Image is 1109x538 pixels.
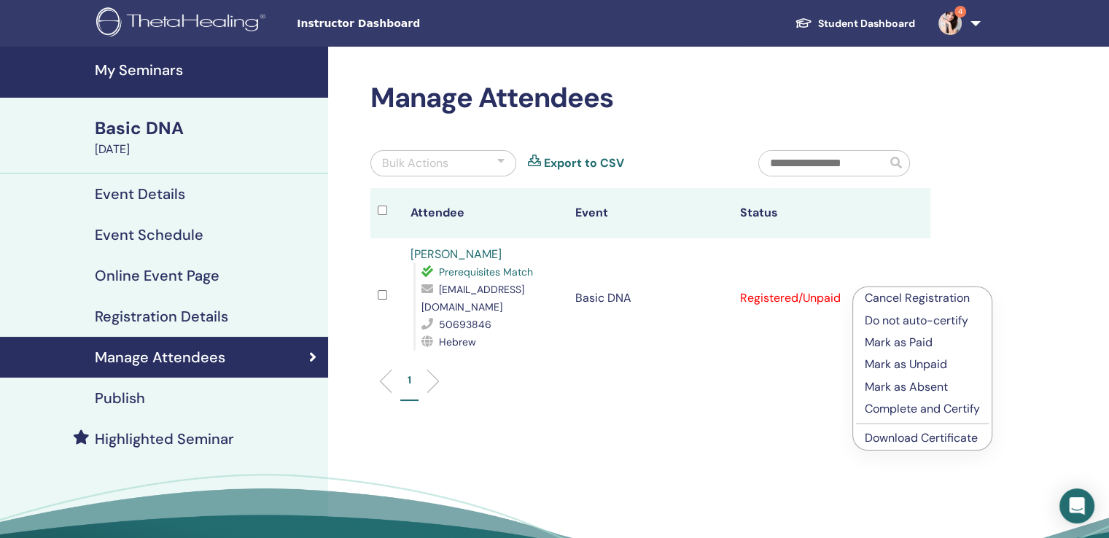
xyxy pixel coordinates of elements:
[95,185,185,203] h4: Event Details
[95,348,225,366] h4: Manage Attendees
[410,246,502,262] a: [PERSON_NAME]
[865,289,980,307] p: Cancel Registration
[439,335,476,348] span: Hebrew
[95,430,234,448] h4: Highlighted Seminar
[439,318,491,331] span: 50693846
[95,267,219,284] h4: Online Event Page
[568,188,733,238] th: Event
[96,7,271,40] img: logo.png
[865,312,980,330] p: Do not auto-certify
[1059,488,1094,523] div: Open Intercom Messenger
[544,155,624,172] a: Export to CSV
[865,378,980,396] p: Mark as Absent
[95,141,319,158] div: [DATE]
[865,334,980,351] p: Mark as Paid
[783,10,927,37] a: Student Dashboard
[733,188,898,238] th: Status
[382,155,448,172] div: Bulk Actions
[95,226,203,243] h4: Event Schedule
[95,61,319,79] h4: My Seminars
[439,265,533,278] span: Prerequisites Match
[938,12,962,35] img: default.jpg
[297,16,515,31] span: Instructor Dashboard
[86,116,328,158] a: Basic DNA[DATE]
[865,356,980,373] p: Mark as Unpaid
[95,308,228,325] h4: Registration Details
[403,188,568,238] th: Attendee
[568,238,733,358] td: Basic DNA
[95,389,145,407] h4: Publish
[370,82,930,115] h2: Manage Attendees
[795,17,812,29] img: graduation-cap-white.svg
[408,373,411,388] p: 1
[954,6,966,17] span: 4
[95,116,319,141] div: Basic DNA
[865,430,978,445] a: Download Certificate
[865,400,980,418] p: Complete and Certify
[421,283,524,313] span: [EMAIL_ADDRESS][DOMAIN_NAME]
